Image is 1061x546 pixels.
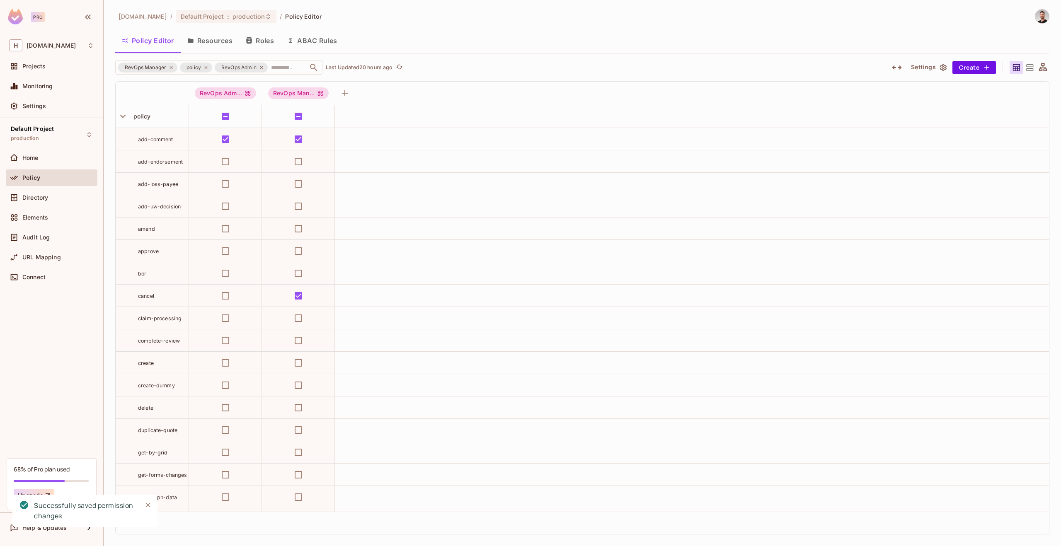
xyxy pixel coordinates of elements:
[138,494,177,500] span: get-graph-data
[138,226,155,232] span: amend
[130,113,151,120] span: policy
[14,465,70,473] div: 68% of Pro plan used
[908,61,949,74] button: Settings
[22,83,53,89] span: Monitoring
[138,203,181,210] span: add-uw-decision
[34,500,135,521] div: Successfully saved permission changes
[11,126,54,132] span: Default Project
[22,63,46,70] span: Projects
[268,87,329,99] div: RevOps Man...
[138,181,178,187] span: add-loss-payee
[115,30,181,51] button: Policy Editor
[138,427,177,433] span: duplicate-quote
[138,293,154,299] span: cancel
[138,405,153,411] span: delete
[11,135,39,142] span: production
[952,61,996,74] button: Create
[22,103,46,109] span: Settings
[138,315,182,321] span: claim-processing
[181,12,224,20] span: Default Project
[170,12,172,20] li: /
[142,499,154,511] button: Close
[120,63,171,72] span: RevOps Manager
[22,254,61,261] span: URL Mapping
[27,42,76,49] span: Workspace: honeycombinsurance.com
[268,87,329,99] span: RevOps Manager
[216,63,262,72] span: RevOps Admin
[181,30,239,51] button: Resources
[239,30,281,51] button: Roles
[138,159,183,165] span: add-endorsement
[138,382,175,389] span: create-dummy
[22,174,40,181] span: Policy
[195,87,256,99] div: RevOps Adm...
[215,63,268,72] div: RevOps Admin
[280,12,282,20] li: /
[8,9,23,24] img: SReyMgAAAABJRU5ErkJggg==
[138,248,159,254] span: approve
[138,472,187,478] span: get-forms-changes
[395,63,405,72] button: refresh
[138,449,168,456] span: get-by-grid
[308,62,320,73] button: Open
[138,338,180,344] span: complete-review
[22,234,50,241] span: Audit Log
[31,12,45,22] div: Pro
[195,87,256,99] span: RevOps Admin
[138,136,173,143] span: add-comment
[22,214,48,221] span: Elements
[182,63,206,72] span: policy
[396,63,403,72] span: refresh
[1035,10,1049,23] img: dor@honeycombinsurance.com
[326,64,393,71] p: Last Updated 20 hours ago
[22,194,48,201] span: Directory
[138,271,146,277] span: bor
[138,360,154,366] span: create
[119,12,167,20] span: the active workspace
[118,63,177,72] div: RevOps Manager
[233,12,265,20] span: production
[281,30,344,51] button: ABAC Rules
[22,274,46,280] span: Connect
[227,13,230,20] span: :
[9,39,22,51] span: H
[285,12,322,20] span: Policy Editor
[180,63,212,72] div: policy
[22,155,39,161] span: Home
[393,63,405,72] span: Click to refresh data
